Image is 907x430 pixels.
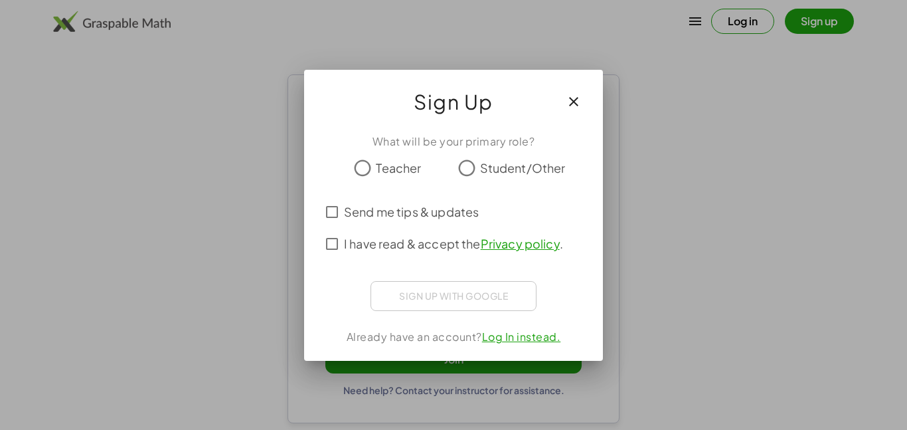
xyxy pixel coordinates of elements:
div: Already have an account? [320,329,587,345]
span: Sign Up [414,86,493,118]
span: Send me tips & updates [344,203,479,221]
span: Student/Other [480,159,566,177]
span: Teacher [376,159,421,177]
span: I have read & accept the . [344,235,563,253]
a: Privacy policy [481,236,560,251]
div: What will be your primary role? [320,134,587,150]
a: Log In instead. [482,330,561,344]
